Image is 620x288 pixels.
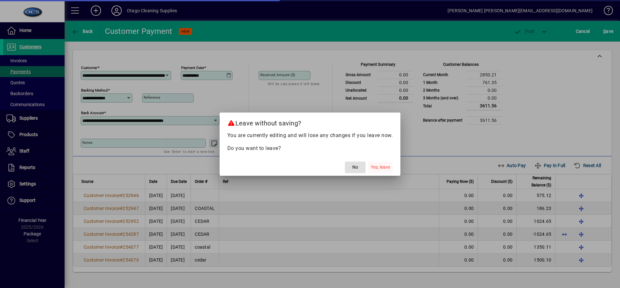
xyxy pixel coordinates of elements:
[220,113,401,131] h2: Leave without saving?
[368,162,393,173] button: Yes, leave
[227,144,393,152] p: Do you want to leave?
[227,132,393,139] p: You are currently editing and will lose any changes if you leave now.
[352,164,358,171] span: No
[345,162,366,173] button: No
[371,164,390,171] span: Yes, leave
